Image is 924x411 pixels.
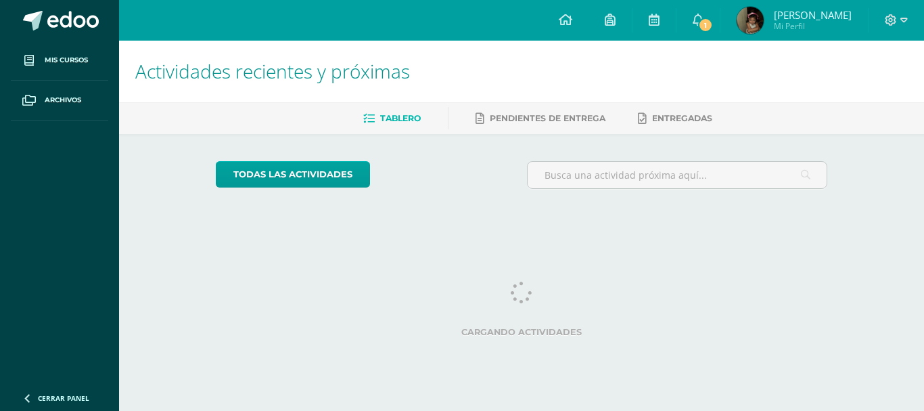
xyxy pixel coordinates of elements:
[11,81,108,121] a: Archivos
[380,113,421,123] span: Tablero
[528,162,827,188] input: Busca una actividad próxima aquí...
[45,95,81,106] span: Archivos
[476,108,605,129] a: Pendientes de entrega
[652,113,712,123] span: Entregadas
[638,108,712,129] a: Entregadas
[11,41,108,81] a: Mis cursos
[216,327,828,337] label: Cargando actividades
[698,18,713,33] span: 1
[38,393,89,403] span: Cerrar panel
[363,108,421,129] a: Tablero
[490,113,605,123] span: Pendientes de entrega
[135,58,410,84] span: Actividades recientes y próximas
[737,7,764,34] img: 245cce3698e63bb6c5c50ba870bbc2c3.png
[774,8,852,22] span: [PERSON_NAME]
[216,161,370,188] a: todas las Actividades
[45,55,88,66] span: Mis cursos
[774,20,852,32] span: Mi Perfil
